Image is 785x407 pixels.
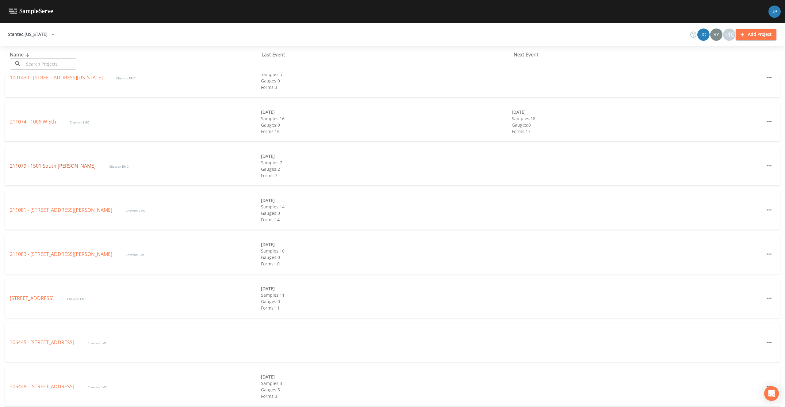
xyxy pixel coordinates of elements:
div: Forms: 3 [261,393,512,399]
div: Gauges: 0 [261,210,512,216]
div: Gauges: 5 [261,386,512,393]
div: Gauges: 0 [261,78,512,84]
a: 211083 - [STREET_ADDRESS][PERSON_NAME] [10,251,113,257]
div: +10 [723,29,735,41]
a: 211079 - 1501 South [PERSON_NAME] [10,162,97,169]
a: 211074 - 1006 W 5th [10,118,57,125]
input: Search Projects [24,58,76,70]
div: Forms: 11 [261,305,512,311]
div: [DATE] [261,374,512,380]
div: Samples: 10 [261,248,512,254]
a: 306448 - [STREET_ADDRESS] [10,383,75,390]
div: [DATE] [261,197,512,203]
button: Stantec.[US_STATE] [6,29,57,40]
a: 211081 - [STREET_ADDRESS][PERSON_NAME] [10,207,113,213]
a: [STREET_ADDRESS] [10,295,55,302]
img: logo [9,9,53,14]
div: Next Event [514,51,765,58]
span: Chevron EMC [126,208,145,213]
div: Gauges: 2 [261,166,512,172]
span: Chevron EMC [88,341,107,345]
div: [DATE] [261,241,512,248]
div: Samples: 16 [261,115,512,122]
div: Open Intercom Messenger [764,386,779,401]
span: Chevron EMC [126,253,145,257]
div: [DATE] [261,285,512,292]
div: Forms: 16 [261,128,512,135]
div: Forms: 7 [261,172,512,179]
img: ab040ccf1188111b26175895aa858125 [710,29,722,41]
div: Josie Messersmith [697,29,710,41]
a: 1001430 - [STREET_ADDRESS][US_STATE] [10,74,104,81]
div: Forms: 17 [512,128,763,135]
div: Samples: 18 [512,115,763,122]
div: Gauges: 0 [261,122,512,128]
div: Samples: 7 [261,159,512,166]
div: Gauges: 0 [261,254,512,261]
div: Gauges: 0 [512,122,763,128]
span: Chevron EMC [67,297,86,301]
div: Sydney Souza [710,29,723,41]
div: Samples: 14 [261,203,512,210]
img: b4318824d951c5fe28bc9f13d9dabc98 [697,29,710,41]
span: Chevron EMC [109,164,128,169]
div: Samples: 3 [261,380,512,386]
div: Samples: 11 [261,292,512,298]
div: Forms: 3 [261,84,512,90]
span: Chevron EMC [88,385,107,389]
span: Name [10,51,31,58]
div: Forms: 14 [261,216,512,223]
div: [DATE] [512,109,763,115]
span: Chevron EMC [70,120,89,124]
div: Gauges: 0 [261,298,512,305]
button: Add Project [736,29,776,40]
div: Forms: 10 [261,261,512,267]
div: [DATE] [261,109,512,115]
span: Chevron EMC [116,76,136,80]
div: Last Event [262,51,513,58]
a: 306445 - [STREET_ADDRESS] [10,339,75,346]
img: 41241ef155101aa6d92a04480b0d0000 [768,6,781,18]
div: [DATE] [261,153,512,159]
